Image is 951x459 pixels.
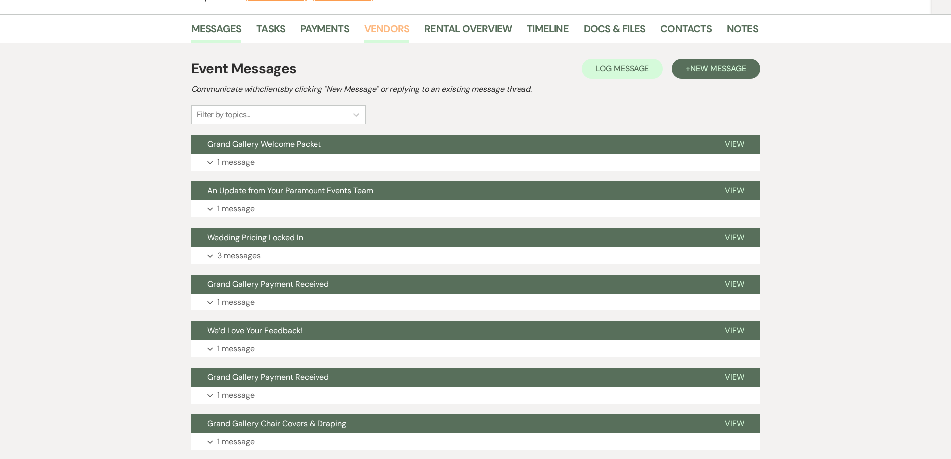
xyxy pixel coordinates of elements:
button: 1 message [191,387,760,404]
p: 1 message [217,435,255,448]
span: View [725,279,744,289]
span: Grand Gallery Welcome Packet [207,139,321,149]
button: 1 message [191,154,760,171]
button: +New Message [672,59,760,79]
span: View [725,232,744,243]
button: Wedding Pricing Locked In [191,228,709,247]
a: Tasks [256,21,285,43]
button: View [709,228,760,247]
span: We’d Love Your Feedback! [207,325,303,336]
a: Vendors [364,21,409,43]
h1: Event Messages [191,58,297,79]
span: Grand Gallery Payment Received [207,372,329,382]
button: Grand Gallery Welcome Packet [191,135,709,154]
h2: Communicate with clients by clicking "New Message" or replying to an existing message thread. [191,83,760,95]
button: 1 message [191,433,760,450]
button: Grand Gallery Chair Covers & Draping [191,414,709,433]
button: View [709,414,760,433]
a: Timeline [527,21,569,43]
span: Wedding Pricing Locked In [207,232,303,243]
button: View [709,181,760,200]
a: Notes [727,21,758,43]
span: An Update from Your Paramount Events Team [207,185,373,196]
p: 1 message [217,389,255,402]
div: Filter by topics... [197,109,250,121]
button: 3 messages [191,247,760,264]
p: 3 messages [217,249,261,262]
a: Messages [191,21,242,43]
button: We’d Love Your Feedback! [191,321,709,340]
span: View [725,139,744,149]
button: View [709,275,760,294]
button: 1 message [191,200,760,217]
span: View [725,372,744,382]
button: Grand Gallery Payment Received [191,275,709,294]
p: 1 message [217,156,255,169]
span: View [725,325,744,336]
button: View [709,135,760,154]
span: Log Message [596,63,649,74]
button: 1 message [191,340,760,357]
p: 1 message [217,342,255,355]
span: Grand Gallery Payment Received [207,279,329,289]
p: 1 message [217,202,255,215]
a: Rental Overview [424,21,512,43]
button: 1 message [191,294,760,311]
button: An Update from Your Paramount Events Team [191,181,709,200]
span: Grand Gallery Chair Covers & Draping [207,418,346,429]
span: New Message [690,63,746,74]
a: Contacts [660,21,712,43]
p: 1 message [217,296,255,309]
button: View [709,368,760,387]
span: View [725,185,744,196]
button: Grand Gallery Payment Received [191,368,709,387]
a: Payments [300,21,349,43]
a: Docs & Files [584,21,645,43]
span: View [725,418,744,429]
button: View [709,321,760,340]
button: Log Message [582,59,663,79]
